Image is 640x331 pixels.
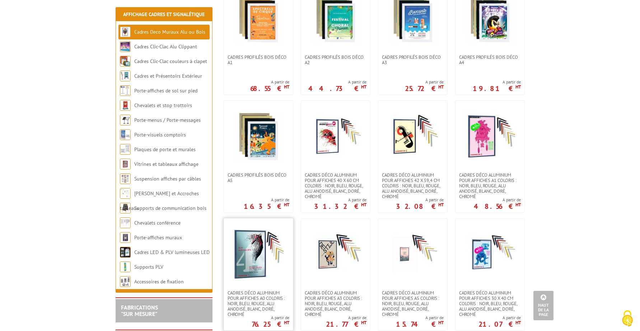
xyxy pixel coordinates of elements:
[456,290,524,317] a: Cadres déco aluminium pour affiches 30 x 40 cm Coloris : Noir, bleu, rouge, alu anodisé, blanc, d...
[438,320,444,326] sup: HT
[326,322,366,326] p: 21.77 €
[388,229,438,279] img: Cadres déco aluminium pour affiches A5 Coloris : Noir, bleu, rouge, alu anodisé, blanc, doré, chromé
[478,315,521,321] span: A partir de
[396,204,444,208] p: 32.08 €
[478,322,521,326] p: 21.07 €
[456,172,524,199] a: Cadres déco aluminium pour affiches A1 Coloris : Noir, bleu, rouge, alu anodisé, blanc, doré, chromé
[615,307,640,331] button: Cookies (fenêtre modale)
[310,111,361,162] img: Cadres déco aluminium pour affiches 40 x 60 cm Coloris : Noir, bleu, rouge, alu anodisé, blanc, d...
[405,79,444,85] span: A partir de
[465,229,515,279] img: Cadres déco aluminium pour affiches 30 x 40 cm Coloris : Noir, bleu, rouge, alu anodisé, blanc, d...
[250,86,289,91] p: 68.55 €
[120,190,199,211] a: [PERSON_NAME] et Accroches tableaux
[134,73,202,79] a: Cadres et Présentoirs Extérieur
[224,290,293,317] a: Cadres déco aluminium pour affiches A0 Coloris : Noir, bleu, rouge, alu anodisé, blanc, doré, chromé
[308,79,366,85] span: A partir de
[456,54,524,65] a: Cadres Profilés Bois Déco A4
[120,115,131,125] img: Porte-menus / Porte-messages
[382,172,444,199] span: Cadres déco aluminium pour affiches 42 x 59,4 cm Coloris : Noir, bleu, rouge, alu anodisé, blanc,...
[123,11,205,18] a: Affichage Cadres et Signalétique
[473,86,521,91] p: 19.81 €
[396,315,444,321] span: A partir de
[459,172,521,199] span: Cadres déco aluminium pour affiches A1 Coloris : Noir, bleu, rouge, alu anodisé, blanc, doré, chromé
[224,54,293,65] a: Cadres Profilés Bois Déco A1
[134,176,201,182] a: Suspension affiches par câbles
[134,205,206,211] a: Supports de communication bois
[405,86,444,91] p: 25.72 €
[120,188,131,199] img: Cimaises et Accroches tableaux
[361,202,366,208] sup: HT
[250,79,289,85] span: A partir de
[134,43,197,50] a: Cadres Clic-Clac Alu Clippant
[378,172,447,199] a: Cadres déco aluminium pour affiches 42 x 59,4 cm Coloris : Noir, bleu, rouge, alu anodisé, blanc,...
[310,229,361,279] img: Cadres déco aluminium pour affiches A3 Coloris : Noir, bleu, rouge, alu anodisé, blanc, doré, chromé
[618,310,636,327] img: Cookies (fenêtre modale)
[473,79,521,85] span: A partir de
[121,304,158,317] a: FABRICATIONS"Sur Mesure"
[284,320,289,326] sup: HT
[305,54,366,65] span: Cadres Profilés Bois Déco A2
[474,204,521,208] p: 48.56 €
[382,54,444,65] span: Cadres Profilés Bois Déco A3
[252,315,289,321] span: A partir de
[459,290,521,317] span: Cadres déco aluminium pour affiches 30 x 40 cm Coloris : Noir, bleu, rouge, alu anodisé, blanc, d...
[134,278,184,285] a: Accessoires de fixation
[120,129,131,140] img: Porte-visuels comptoirs
[244,204,289,208] p: 16.35 €
[515,84,521,90] sup: HT
[305,290,366,317] span: Cadres déco aluminium pour affiches A3 Coloris : Noir, bleu, rouge, alu anodisé, blanc, doré, chromé
[120,71,131,81] img: Cadres et Présentoirs Extérieur
[120,217,131,228] img: Chevalets conférence
[301,54,370,65] a: Cadres Profilés Bois Déco A2
[134,234,182,241] a: Porte-affiches muraux
[533,291,553,320] a: Haut de la page
[233,229,284,279] img: Cadres déco aluminium pour affiches A0 Coloris : Noir, bleu, rouge, alu anodisé, blanc, doré, chromé
[134,249,210,255] a: Cadres LED & PLV lumineuses LED
[438,84,444,90] sup: HT
[120,144,131,155] img: Plaques de porte et murales
[515,320,521,326] sup: HT
[120,85,131,96] img: Porte-affiches de sol sur pied
[233,111,284,162] img: Cadres Profilés Bois Déco A5
[515,202,521,208] sup: HT
[228,54,289,65] span: Cadres Profilés Bois Déco A1
[326,315,366,321] span: A partir de
[120,27,131,37] img: Cadres Deco Muraux Alu ou Bois
[134,58,207,64] a: Cadres Clic-Clac couleurs à clapet
[459,54,521,65] span: Cadres Profilés Bois Déco A4
[134,102,192,109] a: Chevalets et stop trottoirs
[301,172,370,199] a: Cadres déco aluminium pour affiches 40 x 60 cm Coloris : Noir, bleu, rouge, alu anodisé, blanc, d...
[378,54,447,65] a: Cadres Profilés Bois Déco A3
[134,131,186,138] a: Porte-visuels comptoirs
[284,202,289,208] sup: HT
[120,159,131,169] img: Vitrines et tableaux affichage
[134,117,201,123] a: Porte-menus / Porte-messages
[134,146,196,153] a: Plaques de porte et murales
[134,220,181,226] a: Chevalets conférence
[308,86,366,91] p: 44.73 €
[120,247,131,258] img: Cadres LED & PLV lumineuses LED
[120,41,131,52] img: Cadres Clic-Clac Alu Clippant
[361,320,366,326] sup: HT
[120,173,131,184] img: Suspension affiches par câbles
[438,202,444,208] sup: HT
[378,290,447,317] a: Cadres déco aluminium pour affiches A5 Coloris : Noir, bleu, rouge, alu anodisé, blanc, doré, chromé
[134,161,198,167] a: Vitrines et tableaux affichage
[134,264,163,270] a: Supports PLV
[120,100,131,111] img: Chevalets et stop trottoirs
[252,322,289,326] p: 76.25 €
[305,172,366,199] span: Cadres déco aluminium pour affiches 40 x 60 cm Coloris : Noir, bleu, rouge, alu anodisé, blanc, d...
[120,232,131,243] img: Porte-affiches muraux
[284,84,289,90] sup: HT
[396,197,444,203] span: A partir de
[120,262,131,272] img: Supports PLV
[314,197,366,203] span: A partir de
[120,276,131,287] img: Accessoires de fixation
[224,172,293,183] a: Cadres Profilés Bois Déco A5
[388,111,438,162] img: Cadres déco aluminium pour affiches 42 x 59,4 cm Coloris : Noir, bleu, rouge, alu anodisé, blanc,...
[396,322,444,326] p: 15.74 €
[301,290,370,317] a: Cadres déco aluminium pour affiches A3 Coloris : Noir, bleu, rouge, alu anodisé, blanc, doré, chromé
[228,290,289,317] span: Cadres déco aluminium pour affiches A0 Coloris : Noir, bleu, rouge, alu anodisé, blanc, doré, chromé
[474,197,521,203] span: A partir de
[382,290,444,317] span: Cadres déco aluminium pour affiches A5 Coloris : Noir, bleu, rouge, alu anodisé, blanc, doré, chromé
